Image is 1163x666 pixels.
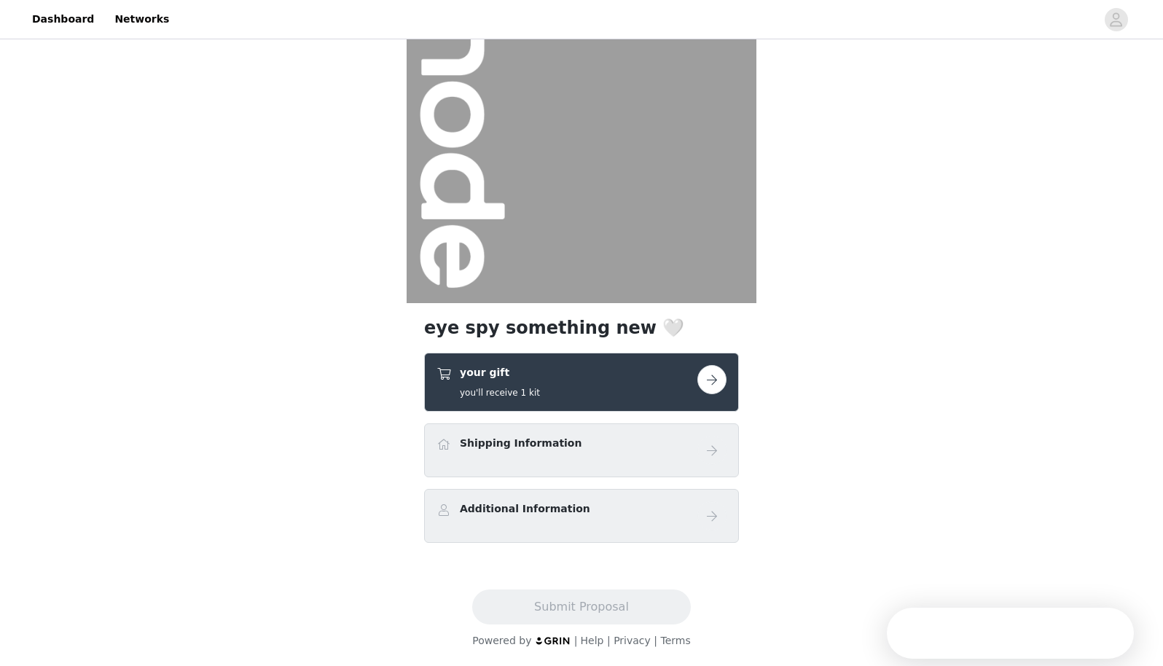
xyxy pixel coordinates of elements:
[424,489,739,543] div: Additional Information
[424,423,739,477] div: Shipping Information
[614,635,651,646] a: Privacy
[887,608,1134,659] iframe: Intercom live chat discovery launcher
[106,3,178,36] a: Networks
[1092,616,1127,651] iframe: Intercom live chat
[535,636,571,646] img: logo
[660,635,690,646] a: Terms
[581,635,604,646] a: Help
[607,635,611,646] span: |
[654,635,657,646] span: |
[23,3,103,36] a: Dashboard
[424,353,739,412] div: your gift
[1109,8,1123,31] div: avatar
[460,365,540,380] h4: your gift
[472,589,690,624] button: Submit Proposal
[472,635,531,646] span: Powered by
[460,436,581,451] h4: Shipping Information
[574,635,578,646] span: |
[460,386,540,399] h5: you'll receive 1 kit
[424,315,739,341] h1: eye spy something new 🤍
[460,501,590,517] h4: Additional Information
